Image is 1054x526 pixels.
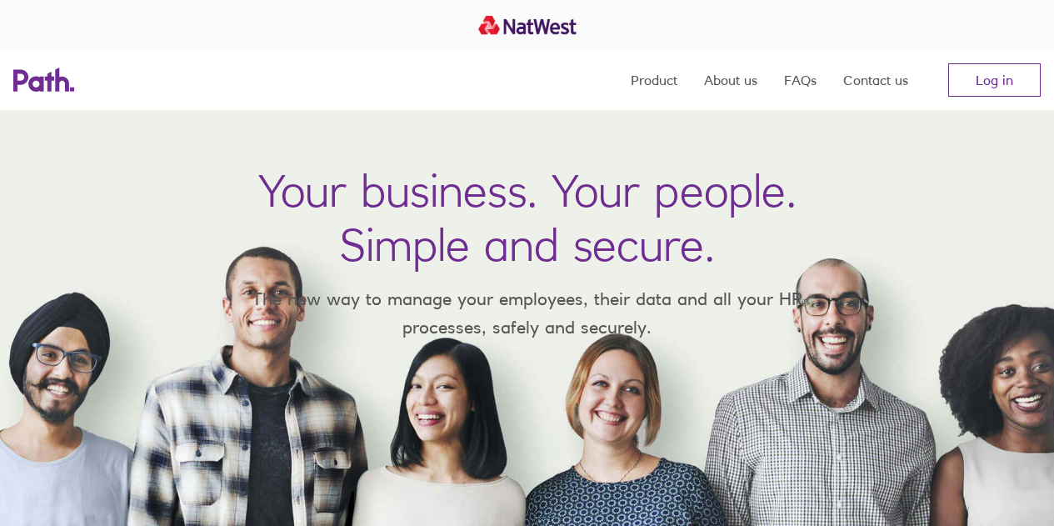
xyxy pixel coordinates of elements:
a: Product [631,50,677,110]
h1: Your business. Your people. Simple and secure. [258,163,797,272]
a: Log in [948,63,1041,97]
p: The new way to manage your employees, their data and all your HR processes, safely and securely. [227,285,827,341]
a: About us [704,50,757,110]
a: Contact us [843,50,908,110]
a: FAQs [784,50,817,110]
